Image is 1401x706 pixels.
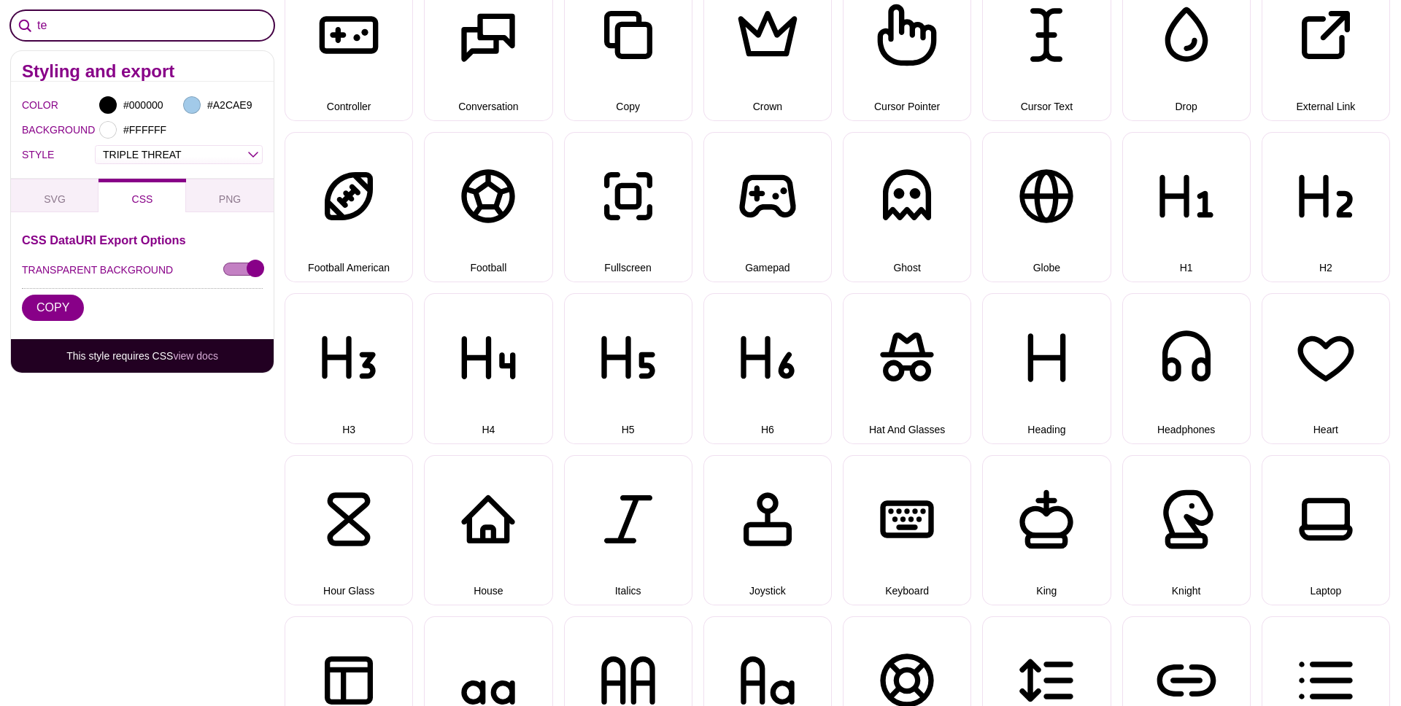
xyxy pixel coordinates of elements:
[843,455,971,605] button: Keyboard
[186,179,274,212] button: PNG
[703,455,832,605] button: Joystick
[22,120,40,139] label: BACKGROUND
[44,193,66,205] span: SVG
[424,132,552,282] button: Football
[843,132,971,282] button: Ghost
[982,132,1111,282] button: Globe
[285,455,413,605] button: Hour Glass
[1262,455,1390,605] button: Laptop
[1262,293,1390,443] button: Heart
[703,132,832,282] button: Gamepad
[22,350,263,362] p: This style requires CSS
[1122,293,1251,443] button: Headphones
[173,350,217,362] a: view docs
[982,455,1111,605] button: King
[11,179,99,212] button: SVG
[219,193,241,205] span: PNG
[22,295,84,321] button: COPY
[1122,455,1251,605] button: Knight
[564,132,692,282] button: Fullscreen
[22,145,40,164] label: STYLE
[424,293,552,443] button: H4
[564,293,692,443] button: H5
[1262,132,1390,282] button: H2
[703,293,832,443] button: H6
[1122,132,1251,282] button: H1
[11,11,274,40] input: Search Icons
[22,260,173,279] label: TRANSPARENT BACKGROUND
[285,293,413,443] button: H3
[843,293,971,443] button: Hat And Glasses
[982,293,1111,443] button: Heading
[22,66,263,77] h2: Styling and export
[564,455,692,605] button: Italics
[22,234,263,246] h3: CSS DataURI Export Options
[285,132,413,282] button: Football American
[22,96,40,115] label: COLOR
[424,455,552,605] button: House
